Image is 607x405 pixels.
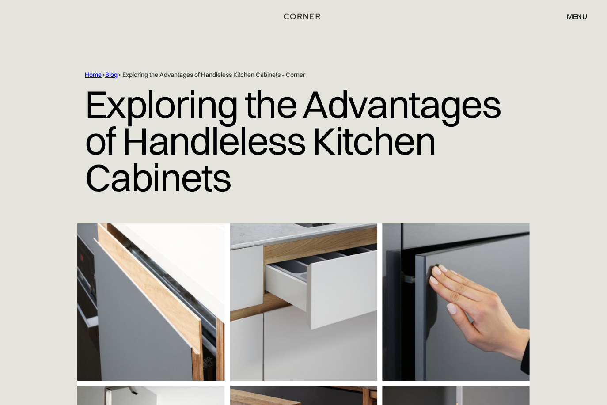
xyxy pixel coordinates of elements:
[85,71,102,79] a: Home
[105,71,118,79] a: Blog
[273,11,334,22] a: home
[558,9,587,24] div: menu
[85,71,500,79] div: > > Exploring the Advantages of Handleless Kitchen Cabinets - Corner
[567,13,587,20] div: menu
[85,79,522,202] h1: Exploring the Advantages of Handleless Kitchen Cabinets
